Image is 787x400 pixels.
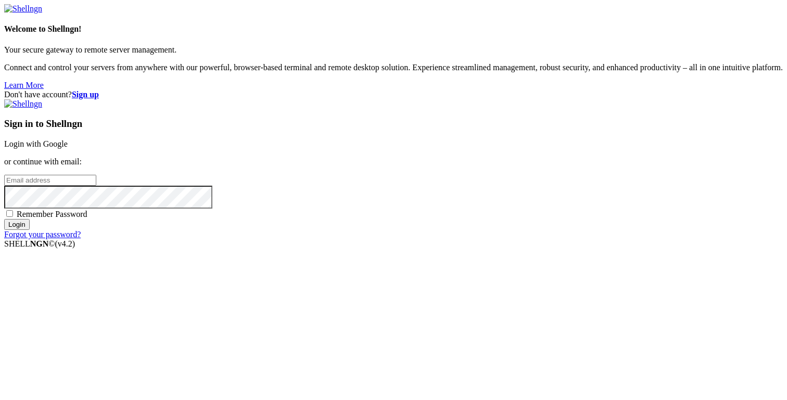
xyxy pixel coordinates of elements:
[4,99,42,109] img: Shellngn
[4,157,783,166] p: or continue with email:
[4,139,68,148] a: Login with Google
[4,239,75,248] span: SHELL ©
[4,45,783,55] p: Your secure gateway to remote server management.
[4,4,42,14] img: Shellngn
[4,230,81,239] a: Forgot your password?
[4,175,96,186] input: Email address
[17,210,87,218] span: Remember Password
[4,219,30,230] input: Login
[4,90,783,99] div: Don't have account?
[4,24,783,34] h4: Welcome to Shellngn!
[72,90,99,99] a: Sign up
[4,81,44,89] a: Learn More
[55,239,75,248] span: 4.2.0
[4,118,783,130] h3: Sign in to Shellngn
[30,239,49,248] b: NGN
[4,63,783,72] p: Connect and control your servers from anywhere with our powerful, browser-based terminal and remo...
[6,210,13,217] input: Remember Password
